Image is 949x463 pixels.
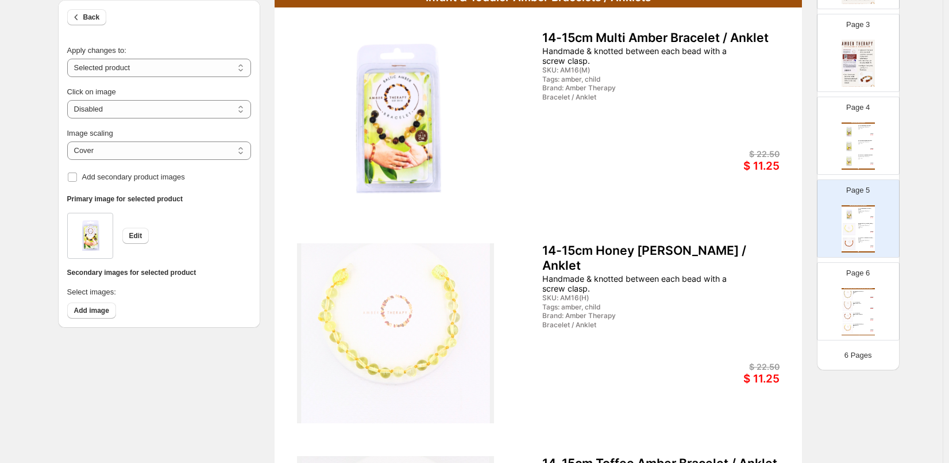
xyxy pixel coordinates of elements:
img: primaryImage [843,208,855,221]
div: Necklace [853,294,864,295]
span: Click on image [67,87,116,96]
div: SKU: AM16(H) [542,294,685,302]
img: primaryImage [843,323,852,333]
div: Page 6Infant & Toddler Amber & Semi-Precious Necklaces, Bracelets / AnkletsprimaryImage33-34cm Am... [817,262,900,340]
p: Select images: [67,286,251,298]
div: 14-15cm Honey [PERSON_NAME] / Anklet [858,223,873,225]
div: 14-15cm Multi Amber Bracelet / Anklet [542,30,780,45]
div: $ 40.00 [866,308,873,308]
span: Image scaling [67,129,113,137]
h6: Primary image for selected product [67,194,251,204]
div: Necklace [858,144,867,145]
img: primaryImage [843,155,855,167]
div: Tags: [858,158,867,158]
div: Tags: amber, child [858,212,867,213]
img: primaryImage [843,223,855,236]
span: Apply changes to: [67,46,126,55]
div: $ 20.00 [866,297,873,299]
div: Handmade & knotted between each bead with a screw clasp. [858,127,871,128]
div: Page 4Infant & Toddler Amber NecklacesprimaryImage33-34cm Multi Amber NecklaceHandmade & knotted ... [817,97,900,175]
div: SKU: AM16(M) [542,66,685,74]
img: primaryImage [297,30,494,211]
div: 14-15cm Multi Amber Bracelet / Anklet [858,208,873,211]
div: Bracelet / Anklet [542,93,685,101]
span: Back [83,13,100,22]
img: primaryImage [843,140,855,153]
div: Tags: amber, child [542,303,685,311]
div: Necklace [858,159,867,160]
div: Bracelet / Anklet [858,243,867,243]
div: 33-34cm Multi Amber Necklace [858,125,873,127]
div: $ 17.50 [867,149,873,150]
div: Handmade & knotted between each bead with a screw clasp. [858,211,871,212]
button: Back [67,9,107,25]
div: Brand: Amber Therapy [853,305,864,306]
div: Bracelet / Anklet [858,213,867,214]
div: $ 11.25 [687,373,780,386]
img: primaryImage [843,238,855,250]
p: Page 4 [846,102,870,113]
div: 33-34cm Honey Amber Necklace [858,140,873,141]
div: Brand: Amber Therapy [542,312,685,320]
div: Bracelet / Anklet [853,328,864,328]
div: Tags: amber, child [858,242,867,242]
div: $ 12.50 [866,320,873,321]
div: Infant & Toddler Amber Bracelets / Anklets [842,205,875,206]
div: $ 35.00 [867,148,873,149]
div: Bracelet / Anklet [542,321,685,329]
span: Add secondary product images [82,173,185,181]
div: NEW COLLECTIONS Catalog | Page undefined [842,251,875,252]
div: Handmade & knotted between each bead with a screw clasp. [858,141,871,142]
div: Tags: [858,128,867,129]
span: Add image [74,306,109,315]
div: Handmade & knotted between each bead with a screw clasp. [542,46,740,66]
div: $ 22.50 [867,216,873,217]
button: Edit [122,228,149,244]
div: Infant & Toddler Amber Necklaces [842,123,875,124]
div: Necklace [853,305,864,306]
img: cover page [842,40,875,87]
div: Brand: Amber Therapy [853,316,864,317]
img: primaryImage [843,290,852,300]
div: $ 11.25 [867,232,873,233]
span: Edit [129,231,142,240]
div: Handmade & knotted between each bead with a screw clasp. [542,274,740,293]
div: Tags: [858,143,867,144]
img: product image [73,216,107,256]
div: $ 22.50 [687,362,780,372]
div: $ 12.50 [866,331,873,332]
button: Add image [67,303,116,319]
div: $ 35.00 [867,133,873,134]
div: $ 22.50 [687,149,780,159]
div: Handmade & knotted between each bead with a screw clasp. [858,240,871,241]
p: Page 6 [846,267,870,279]
p: Page 3 [846,19,870,30]
div: Page 3cover page [817,14,900,92]
div: Necklace [858,129,867,130]
div: 33-34cm Amber & Amethyst Necklace [853,291,864,293]
div: Page 5Infant & Toddler Amber Bracelets / AnkletsprimaryImage14-15cm Multi Amber Bracelet / Anklet... [817,179,900,258]
div: $ 40.00 [866,297,873,297]
p: 6 Pages [844,350,872,361]
div: Tags: amber, child [542,75,685,83]
div: $ 11.25 [687,160,780,173]
img: primaryImage [843,301,852,311]
div: $ 17.50 [867,135,873,136]
div: $ 11.25 [867,217,873,219]
div: SKU: AM16(M) [858,212,867,212]
div: $ 11.25 [867,247,873,248]
div: $ 17.50 [867,164,873,165]
div: 33-34cm Amber & Amazonite Necklace [853,302,864,304]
